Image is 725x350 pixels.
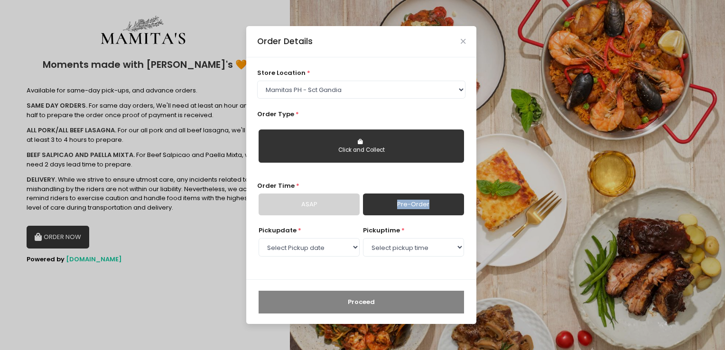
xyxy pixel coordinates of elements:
[257,110,294,119] span: Order Type
[259,291,464,313] button: Proceed
[257,181,295,190] span: Order Time
[259,226,297,235] span: Pickup date
[265,146,457,155] div: Click and Collect
[257,35,313,47] div: Order Details
[259,193,360,215] a: ASAP
[461,39,465,44] button: Close
[363,226,400,235] span: pickup time
[259,129,464,163] button: Click and Collect
[363,193,464,215] a: Pre-Order
[257,68,306,77] span: store location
